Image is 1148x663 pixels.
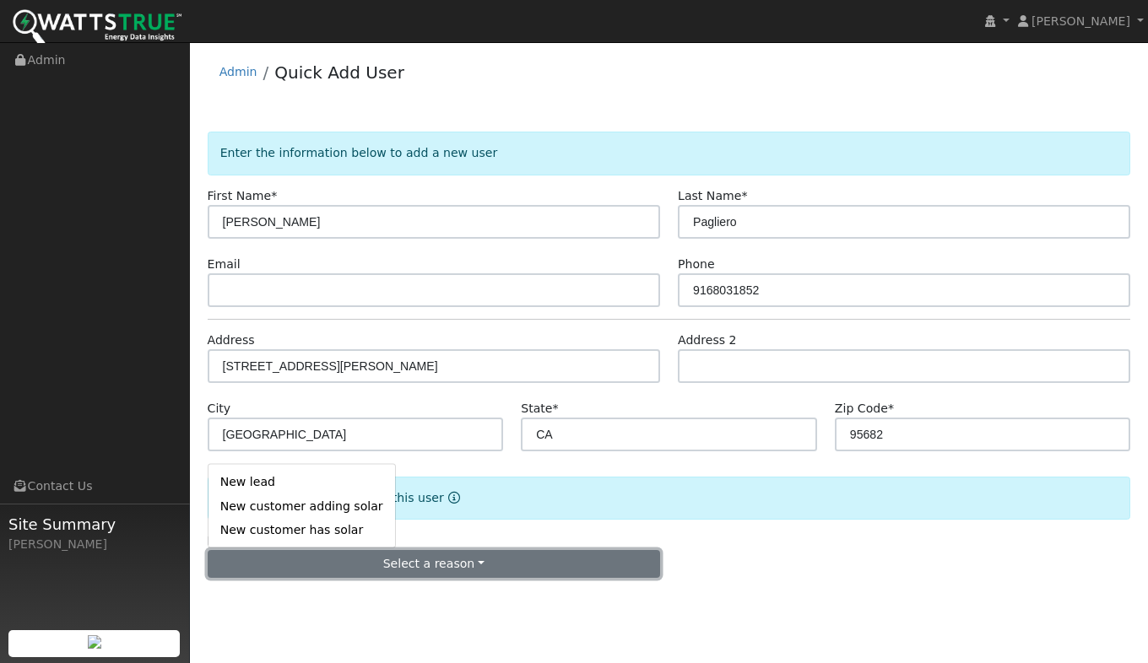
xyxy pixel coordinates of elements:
a: New lead [208,470,395,493]
label: First Name [208,187,278,205]
span: Required [741,189,747,202]
label: Address 2 [678,331,737,349]
button: Select a reason [208,550,660,579]
span: Required [271,189,277,202]
label: State [521,400,558,418]
label: Address [208,331,255,349]
label: Last Name [678,187,747,205]
a: Quick Add User [274,62,404,83]
label: City [208,400,231,418]
label: Phone [678,256,715,273]
img: retrieve [88,635,101,649]
a: New customer has solar [208,518,395,542]
span: [PERSON_NAME] [1032,14,1130,28]
a: New customer adding solar [208,494,395,518]
a: Reason for new user [444,491,460,504]
span: Required [888,402,894,415]
img: WattsTrue [13,9,181,47]
a: Admin [219,65,257,78]
div: Enter the information below to add a new user [208,132,1131,175]
label: Email [208,256,241,273]
div: Select the reason for adding this user [208,477,1131,520]
span: Site Summary [8,513,181,536]
div: [PERSON_NAME] [8,536,181,553]
span: Required [552,402,558,415]
label: Zip Code [835,400,894,418]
